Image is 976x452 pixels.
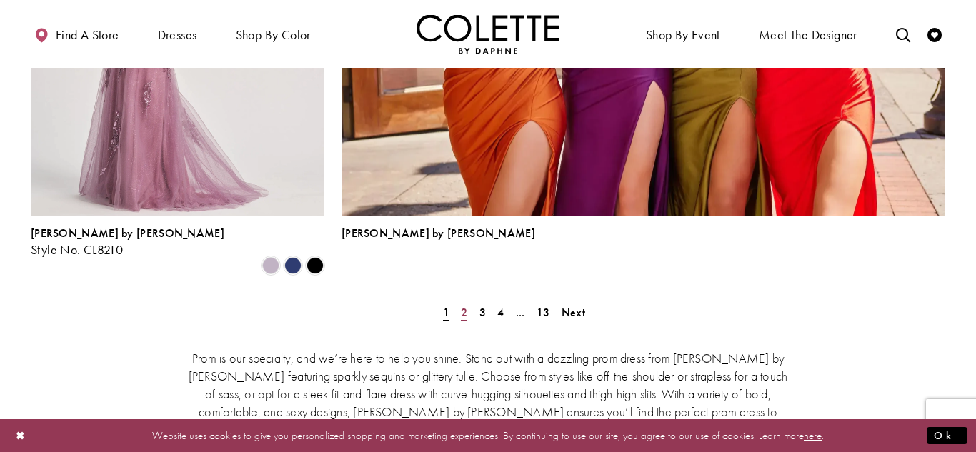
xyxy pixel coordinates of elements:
[562,305,585,320] span: Next
[236,28,311,42] span: Shop by color
[262,257,279,274] i: Heather
[31,227,224,257] div: Colette by Daphne Style No. CL8210
[493,302,508,323] a: Page 4
[307,257,324,274] i: Black
[532,302,554,323] a: Page 13
[158,28,197,42] span: Dresses
[479,305,486,320] span: 3
[537,305,550,320] span: 13
[31,241,123,258] span: Style No. CL8210
[417,14,559,54] img: Colette by Daphne
[557,302,589,323] a: Next Page
[646,28,720,42] span: Shop By Event
[892,14,914,54] a: Toggle search
[56,28,119,42] span: Find a store
[154,14,201,54] span: Dresses
[642,14,724,54] span: Shop By Event
[457,302,472,323] a: Page 2
[31,14,122,54] a: Find a store
[927,426,967,444] button: Submit Dialog
[103,426,873,445] p: Website uses cookies to give you personalized shopping and marketing experiences. By continuing t...
[417,14,559,54] a: Visit Home Page
[31,226,224,241] span: [PERSON_NAME] by [PERSON_NAME]
[475,302,490,323] a: Page 3
[924,14,945,54] a: Check Wishlist
[9,423,33,448] button: Close Dialog
[516,305,525,320] span: ...
[497,305,504,320] span: 4
[512,302,529,323] a: ...
[284,257,302,274] i: Navy Blue
[804,428,822,442] a: here
[755,14,861,54] a: Meet the designer
[342,226,535,241] span: [PERSON_NAME] by [PERSON_NAME]
[759,28,857,42] span: Meet the designer
[232,14,314,54] span: Shop by color
[461,305,467,320] span: 2
[439,302,454,323] span: Current Page
[443,305,449,320] span: 1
